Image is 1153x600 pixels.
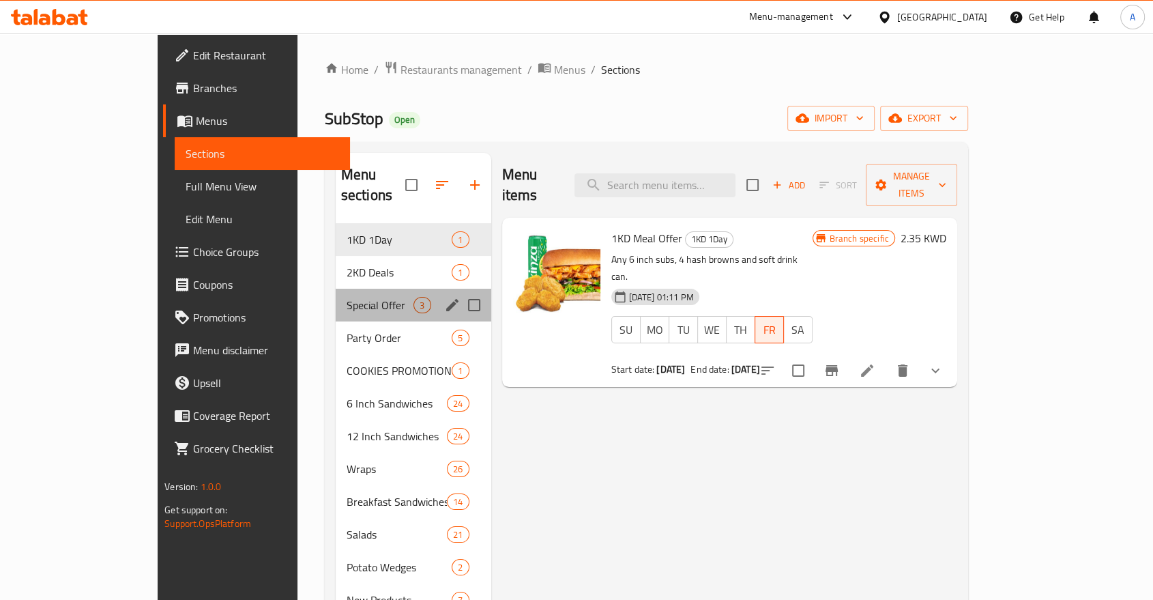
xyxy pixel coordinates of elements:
[611,360,655,378] span: Start date:
[400,61,522,78] span: Restaurants management
[919,354,952,387] button: show more
[448,528,468,541] span: 21
[336,518,491,551] div: Salads21
[163,104,350,137] a: Menus
[193,408,339,424] span: Coverage Report
[751,354,784,387] button: sort-choices
[163,334,350,367] a: Menu disclaimer
[452,561,468,574] span: 2
[886,354,919,387] button: delete
[193,375,339,391] span: Upsell
[640,316,669,343] button: MO
[770,177,807,193] span: Add
[163,39,350,72] a: Edit Restaurant
[538,61,585,78] a: Menus
[196,113,339,129] span: Menus
[186,211,339,227] span: Edit Menu
[186,178,339,195] span: Full Menu View
[347,526,447,543] span: Salads
[761,320,778,340] span: FR
[193,342,339,358] span: Menu disclaimer
[193,244,339,260] span: Choice Groups
[624,291,699,304] span: [DATE] 01:11 PM
[554,61,585,78] span: Menus
[163,432,350,465] a: Grocery Checklist
[336,354,491,387] div: COOKIES PROMOTION1
[690,360,729,378] span: End date:
[336,322,491,354] div: Party Order5
[452,231,469,248] div: items
[646,320,664,340] span: MO
[447,461,469,477] div: items
[442,295,463,315] button: edit
[186,145,339,162] span: Sections
[336,420,491,453] div: 12 Inch Sandwiches24
[767,175,811,196] button: Add
[447,428,469,444] div: items
[452,266,468,279] span: 1
[397,171,426,199] span: Select all sections
[891,110,957,127] span: export
[347,395,447,412] span: 6 Inch Sandwiches
[527,61,532,78] li: /
[452,332,468,345] span: 5
[783,316,813,343] button: SA
[389,114,420,126] span: Open
[347,231,452,248] div: 1KD 1Day
[787,106,875,131] button: import
[347,297,414,313] span: Special Offer
[669,316,698,343] button: TU
[574,173,735,197] input: search
[347,559,452,575] span: Potato Wedges
[452,362,469,379] div: items
[347,362,452,379] span: COOKIES PROMOTION
[347,428,447,444] span: 12 Inch Sandwiches
[193,47,339,63] span: Edit Restaurant
[726,316,755,343] button: TH
[163,235,350,268] a: Choice Groups
[347,494,447,510] span: Breakfast Sandwiches
[336,289,491,322] div: Special Offer3edit
[414,299,430,312] span: 3
[336,223,491,256] div: 1KD 1Day1
[1130,10,1135,25] span: A
[336,453,491,485] div: Wraps26
[175,137,350,170] a: Sections
[591,61,596,78] li: /
[815,354,848,387] button: Branch-specific-item
[336,485,491,518] div: Breakfast Sandwiches14
[325,103,383,134] span: SubStop
[755,316,784,343] button: FR
[749,9,833,25] div: Menu-management
[611,228,682,248] span: 1KD Meal Offer
[897,10,987,25] div: [GEOGRAPHIC_DATA]
[347,330,452,346] span: Party Order
[824,232,894,245] span: Branch specific
[447,395,469,412] div: items
[877,168,946,202] span: Manage items
[601,61,640,78] span: Sections
[452,233,468,246] span: 1
[175,170,350,203] a: Full Menu View
[201,478,222,496] span: 1.0.0
[452,264,469,281] div: items
[901,229,946,248] h6: 2.35 KWD
[413,297,430,313] div: items
[798,110,864,127] span: import
[458,169,491,201] button: Add section
[163,268,350,301] a: Coupons
[336,551,491,584] div: Potato Wedges2
[927,362,944,379] svg: Show Choices
[347,264,452,281] span: 2KD Deals
[513,229,600,316] img: 1KD Meal Offer
[193,80,339,96] span: Branches
[164,501,227,519] span: Get support on:
[880,106,968,131] button: export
